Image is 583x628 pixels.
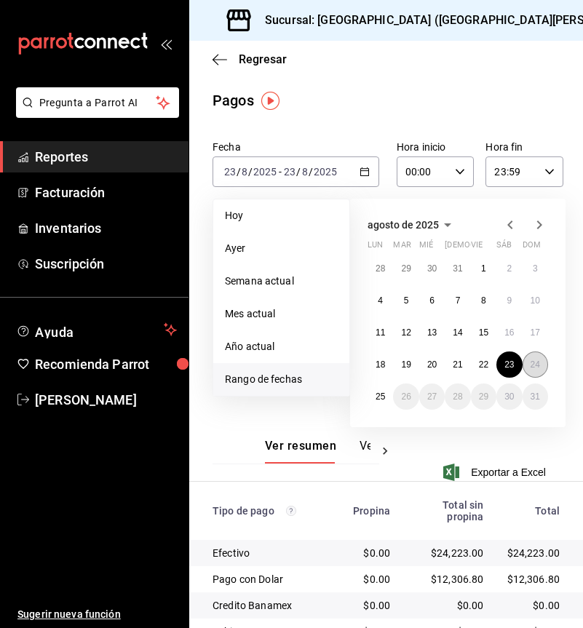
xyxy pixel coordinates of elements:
span: Ayer [225,241,338,256]
abbr: 30 de julio de 2025 [427,263,437,274]
span: Inventarios [35,218,177,238]
abbr: 1 de agosto de 2025 [481,263,486,274]
button: 25 de agosto de 2025 [368,383,393,410]
input: -- [283,166,296,178]
button: 13 de agosto de 2025 [419,319,445,346]
input: ---- [253,166,277,178]
div: Total [507,505,560,517]
abbr: 5 de agosto de 2025 [404,295,409,306]
abbr: 31 de agosto de 2025 [531,391,540,402]
div: $24,223.00 [507,546,560,560]
button: 10 de agosto de 2025 [523,287,548,314]
div: Efectivo [213,546,320,560]
div: $0.00 [344,546,390,560]
div: Tipo de pago [213,505,320,517]
a: Pregunta a Parrot AI [10,106,179,121]
abbr: 29 de julio de 2025 [401,263,411,274]
button: 30 de agosto de 2025 [496,383,522,410]
span: [PERSON_NAME] [35,390,177,410]
abbr: domingo [523,240,541,255]
span: Mes actual [225,306,338,322]
button: 5 de agosto de 2025 [393,287,419,314]
button: Regresar [213,52,287,66]
abbr: 28 de agosto de 2025 [453,391,462,402]
button: 20 de agosto de 2025 [419,351,445,378]
button: 8 de agosto de 2025 [471,287,496,314]
abbr: 9 de agosto de 2025 [507,295,512,306]
span: - [279,166,282,178]
button: 28 de agosto de 2025 [445,383,470,410]
input: -- [223,166,237,178]
abbr: 18 de agosto de 2025 [376,359,385,370]
button: 28 de julio de 2025 [368,255,393,282]
button: Ver pagos [360,439,414,464]
div: Credito Banamex [213,598,320,613]
div: $0.00 [344,572,390,587]
button: 29 de julio de 2025 [393,255,419,282]
button: 31 de agosto de 2025 [523,383,548,410]
div: Pago con Dolar [213,572,320,587]
button: 14 de agosto de 2025 [445,319,470,346]
abbr: lunes [368,240,383,255]
abbr: 25 de agosto de 2025 [376,391,385,402]
button: 19 de agosto de 2025 [393,351,419,378]
abbr: 13 de agosto de 2025 [427,327,437,338]
button: 9 de agosto de 2025 [496,287,522,314]
input: ---- [313,166,338,178]
abbr: viernes [471,240,483,255]
abbr: 21 de agosto de 2025 [453,359,462,370]
abbr: 28 de julio de 2025 [376,263,385,274]
abbr: 3 de agosto de 2025 [533,263,538,274]
img: Tooltip marker [261,92,279,110]
button: 17 de agosto de 2025 [523,319,548,346]
abbr: 6 de agosto de 2025 [429,295,435,306]
abbr: 2 de agosto de 2025 [507,263,512,274]
span: / [237,166,241,178]
button: open_drawer_menu [160,38,172,49]
button: 18 de agosto de 2025 [368,351,393,378]
div: $0.00 [413,598,483,613]
button: 22 de agosto de 2025 [471,351,496,378]
span: Ayuda [35,321,158,338]
button: 4 de agosto de 2025 [368,287,393,314]
div: Total sin propina [413,499,483,522]
abbr: martes [393,240,411,255]
button: 1 de agosto de 2025 [471,255,496,282]
abbr: sábado [496,240,512,255]
span: Regresar [239,52,287,66]
abbr: 19 de agosto de 2025 [401,359,411,370]
span: Hoy [225,208,338,223]
div: $0.00 [344,598,390,613]
button: agosto de 2025 [368,216,456,234]
span: / [309,166,313,178]
input: -- [241,166,248,178]
button: Exportar a Excel [446,464,546,481]
div: Pagos [213,90,254,111]
span: Suscripción [35,254,177,274]
button: 2 de agosto de 2025 [496,255,522,282]
button: Pregunta a Parrot AI [16,87,179,118]
input: -- [301,166,309,178]
label: Hora fin [485,142,563,152]
abbr: 11 de agosto de 2025 [376,327,385,338]
button: 16 de agosto de 2025 [496,319,522,346]
span: Pregunta a Parrot AI [39,95,156,111]
abbr: 20 de agosto de 2025 [427,359,437,370]
button: 30 de julio de 2025 [419,255,445,282]
span: Facturación [35,183,177,202]
div: $0.00 [507,598,560,613]
abbr: 8 de agosto de 2025 [481,295,486,306]
abbr: 10 de agosto de 2025 [531,295,540,306]
button: Ver resumen [265,439,336,464]
abbr: 4 de agosto de 2025 [378,295,383,306]
svg: Los pagos realizados con Pay y otras terminales son montos brutos. [286,506,296,516]
abbr: 17 de agosto de 2025 [531,327,540,338]
abbr: 26 de agosto de 2025 [401,391,411,402]
button: 23 de agosto de 2025 [496,351,522,378]
abbr: 27 de agosto de 2025 [427,391,437,402]
label: Hora inicio [397,142,474,152]
button: 21 de agosto de 2025 [445,351,470,378]
span: Sugerir nueva función [17,607,177,622]
button: 6 de agosto de 2025 [419,287,445,314]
